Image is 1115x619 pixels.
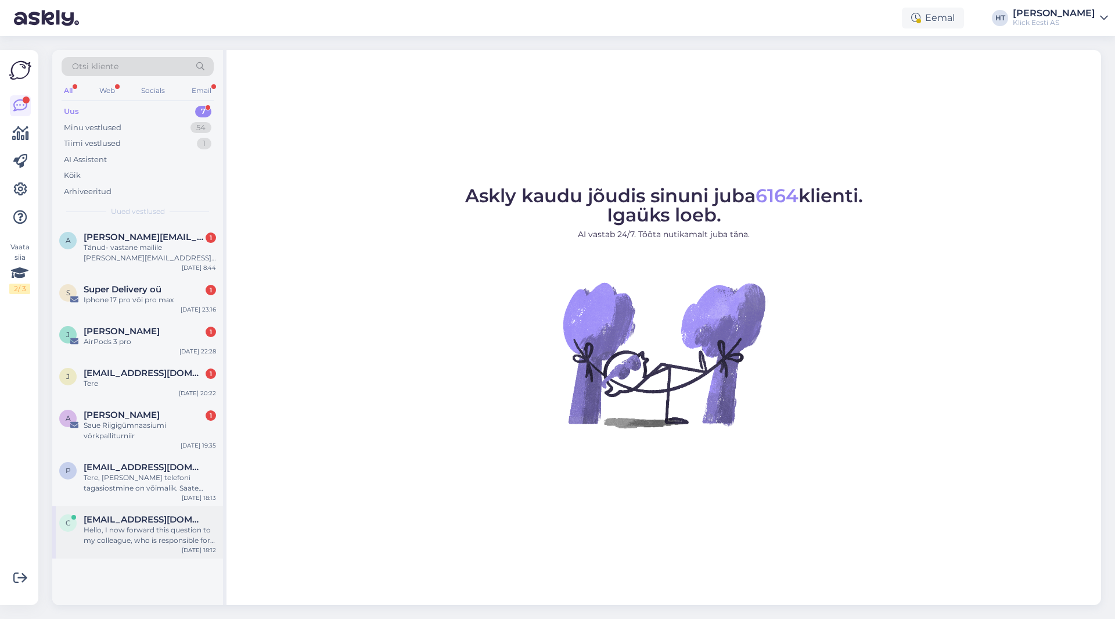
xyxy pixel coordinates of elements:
span: Jevgeni Zagrjatski [84,326,160,337]
div: [DATE] 22:28 [179,347,216,356]
div: Iphone 17 pro või pro max [84,295,216,305]
div: Kõik [64,170,81,181]
div: Klick Eesti AS [1013,18,1095,27]
div: 1 [206,232,216,243]
div: [DATE] 20:22 [179,389,216,398]
div: [PERSON_NAME] [1013,9,1095,18]
div: Arhiveeritud [64,186,111,198]
div: Eemal [902,8,964,28]
div: Vaata siia [9,242,30,294]
div: 7 [195,106,211,117]
span: a [66,236,71,245]
div: [DATE] 18:13 [182,493,216,502]
div: HT [992,10,1008,26]
p: AI vastab 24/7. Tööta nutikamalt juba täna. [465,228,863,241]
img: No Chat active [559,250,768,459]
a: [PERSON_NAME]Klick Eesti AS [1013,9,1108,27]
span: andrus.paas@gmail.com [84,232,204,242]
span: c [66,518,71,527]
div: [DATE] 23:16 [181,305,216,314]
span: cesarzeppini@gmail.com [84,514,204,525]
span: Otsi kliente [72,60,118,73]
div: 1 [206,368,216,379]
div: Socials [139,83,167,98]
div: [DATE] 8:44 [182,263,216,272]
div: All [62,83,75,98]
div: 1 [206,327,216,337]
span: Ann-Kristin Reinmann [84,410,160,420]
div: 54 [190,122,211,134]
div: 1 [197,138,211,149]
div: [DATE] 19:35 [181,441,216,450]
div: Saue Riigigümnaasiumi võrkpalliturniir [84,420,216,441]
span: Joonas.mrt@gmail.com [84,368,204,378]
div: Uus [64,106,79,117]
div: Hello, I now forward this question to my colleague, who is responsible for this. The reply will b... [84,525,216,546]
span: J [66,372,70,381]
div: 2 / 3 [9,284,30,294]
div: Minu vestlused [64,122,121,134]
div: Web [97,83,117,98]
div: Tere [84,378,216,389]
div: AirPods 3 pro [84,337,216,347]
span: A [66,414,71,423]
span: S [66,288,70,297]
div: Tiimi vestlused [64,138,121,149]
div: Tere, [PERSON_NAME] telefoni tagasiostmine on võimalik. Saate [PERSON_NAME] telefoni väärtuse ees... [84,473,216,493]
span: Uued vestlused [111,206,165,217]
span: Askly kaudu jõudis sinuni juba klienti. Igaüks loeb. [465,184,863,226]
span: Super Delivery oü [84,284,161,295]
img: Askly Logo [9,59,31,81]
div: Tänud- vastane mailile [PERSON_NAME][EMAIL_ADDRESS][DOMAIN_NAME] [84,242,216,263]
span: Pertonolen@gmail.com [84,462,204,473]
span: J [66,330,70,339]
div: 1 [206,410,216,421]
span: 6164 [756,184,799,207]
div: AI Assistent [64,154,107,166]
div: 1 [206,285,216,295]
div: [DATE] 18:12 [182,546,216,554]
div: Email [189,83,214,98]
span: P [66,466,71,475]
